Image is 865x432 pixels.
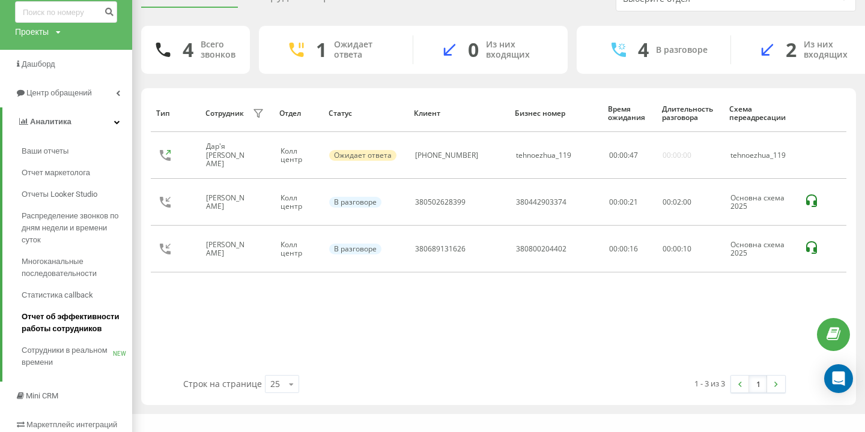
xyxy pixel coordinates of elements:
div: tehnoezhua_119 [516,151,571,160]
span: 10 [683,244,691,254]
div: 1 [316,38,327,61]
div: [PERSON_NAME] [206,194,250,211]
span: 47 [630,150,638,160]
a: Статистика callback [22,284,132,306]
span: Распределение звонков по дням недели и времени суток [22,210,126,246]
div: 2 [786,38,797,61]
span: Многоканальные последовательности [22,256,126,280]
a: Ваши отчеты [22,140,132,162]
div: [PHONE_NUMBER] [415,151,478,160]
div: 1 - 3 из 3 [694,377,725,389]
div: 380689131626 [415,245,466,253]
span: Отчет об эффективности работы сотрудников [22,311,126,335]
span: 02 [673,197,681,207]
div: [PERSON_NAME] [206,241,250,258]
div: Время ожидания [608,105,651,122]
span: Mini CRM [26,391,58,400]
div: Проекты [15,26,49,38]
a: Отчет маркетолога [22,162,132,184]
a: 1 [749,376,767,392]
div: 380502628399 [415,198,466,206]
div: 380442903374 [516,198,566,206]
div: Клиент [414,109,503,118]
div: tehnoezhua_119 [730,151,791,160]
a: Распределение звонков по дням недели и времени суток [22,205,132,251]
div: Колл центр [281,147,316,164]
div: Схема переадресации [729,105,792,122]
a: Отчет об эффективности работы сотрудников [22,306,132,340]
div: Бизнес номер [515,109,596,118]
span: 00 [673,244,681,254]
span: 00 [663,197,671,207]
span: Дашборд [22,59,55,68]
span: 00 [683,197,691,207]
div: Сотрудник [205,109,244,118]
div: : : [609,151,638,160]
div: Основна схема 2025 [730,241,791,258]
div: 4 [638,38,649,61]
span: 00 [663,244,671,254]
span: Строк на странице [183,378,262,389]
div: Колл центр [281,194,316,211]
a: Аналитика [2,107,132,136]
div: 25 [270,378,280,390]
div: Open Intercom Messenger [824,364,853,393]
div: Из них входящих [486,40,550,60]
span: 00 [619,150,628,160]
div: 380800204402 [516,245,566,253]
span: Отчеты Looker Studio [22,188,97,200]
span: Аналитика [30,117,71,126]
div: 00:00:16 [609,245,650,253]
div: В разговоре [329,244,381,254]
span: Ваши отчеты [22,145,68,157]
span: Сотрудники в реальном времени [22,344,113,368]
span: 00 [609,150,618,160]
span: Центр обращений [26,88,92,97]
div: В разговоре [329,197,381,208]
div: 00:00:21 [609,198,650,206]
div: 4 [183,38,193,61]
div: Колл центр [281,241,316,258]
a: Сотрудники в реальном времениNEW [22,340,132,373]
div: Длительность разговора [662,105,718,122]
div: Всего звонков [201,40,235,60]
div: Ожидает ответа [334,40,395,60]
a: Отчеты Looker Studio [22,184,132,205]
div: Статус [329,109,403,118]
div: Тип [156,109,193,118]
div: Основна схема 2025 [730,194,791,211]
div: 0 [468,38,479,61]
span: Отчет маркетолога [22,167,90,179]
input: Поиск по номеру [15,1,117,23]
div: Дар'я [PERSON_NAME] [206,142,250,168]
div: В разговоре [656,45,708,55]
div: : : [663,198,691,206]
div: Ожидает ответа [329,150,396,161]
span: Маркетплейс интеграций [26,420,117,429]
a: Многоканальные последовательности [22,251,132,284]
div: Отдел [279,109,317,118]
div: 00:00:00 [663,151,691,160]
div: : : [663,245,691,253]
span: Статистика callback [22,289,93,301]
